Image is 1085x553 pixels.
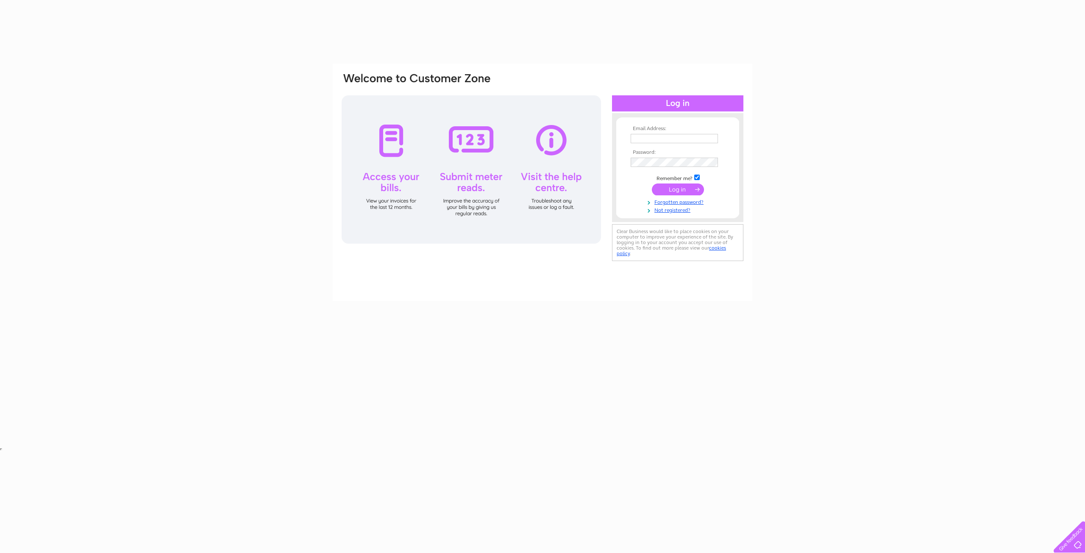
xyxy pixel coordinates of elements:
[629,150,727,156] th: Password:
[652,183,704,195] input: Submit
[629,173,727,182] td: Remember me?
[631,206,727,214] a: Not registered?
[631,197,727,206] a: Forgotten password?
[612,224,743,261] div: Clear Business would like to place cookies on your computer to improve your experience of the sit...
[629,126,727,132] th: Email Address:
[617,245,726,256] a: cookies policy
